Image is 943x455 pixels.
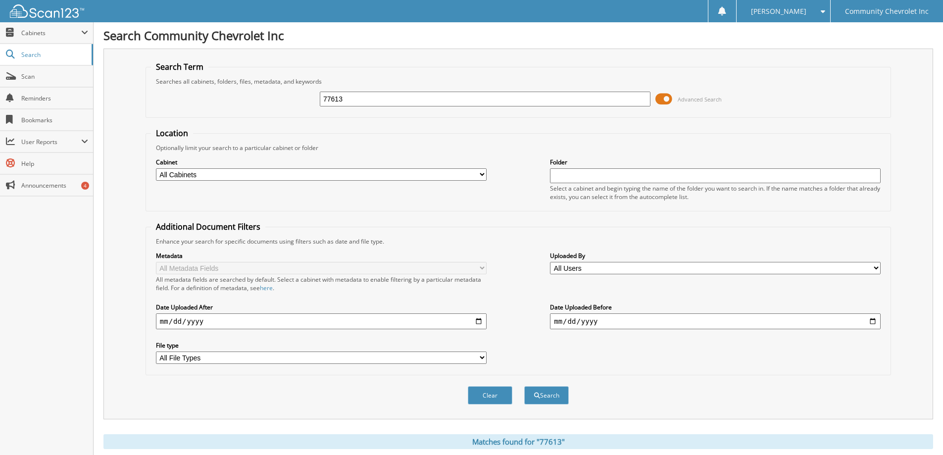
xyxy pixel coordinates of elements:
[21,72,88,81] span: Scan
[21,181,88,190] span: Announcements
[678,96,722,103] span: Advanced Search
[156,252,487,260] label: Metadata
[21,29,81,37] span: Cabinets
[151,144,886,152] div: Optionally limit your search to a particular cabinet or folder
[21,94,88,102] span: Reminders
[550,184,881,201] div: Select a cabinet and begin typing the name of the folder you want to search in. If the name match...
[151,221,265,232] legend: Additional Document Filters
[550,303,881,311] label: Date Uploaded Before
[156,158,487,166] label: Cabinet
[524,386,569,404] button: Search
[151,61,208,72] legend: Search Term
[10,4,84,18] img: scan123-logo-white.svg
[156,313,487,329] input: start
[103,27,933,44] h1: Search Community Chevrolet Inc
[468,386,512,404] button: Clear
[21,51,87,59] span: Search
[103,434,933,449] div: Matches found for "77613"
[81,182,89,190] div: 4
[156,303,487,311] label: Date Uploaded After
[550,252,881,260] label: Uploaded By
[260,284,273,292] a: here
[151,128,193,139] legend: Location
[156,275,487,292] div: All metadata fields are searched by default. Select a cabinet with metadata to enable filtering b...
[151,237,886,246] div: Enhance your search for specific documents using filters such as date and file type.
[550,313,881,329] input: end
[156,341,487,350] label: File type
[21,116,88,124] span: Bookmarks
[550,158,881,166] label: Folder
[21,159,88,168] span: Help
[21,138,81,146] span: User Reports
[751,8,806,14] span: [PERSON_NAME]
[845,8,929,14] span: Community Chevrolet Inc
[151,77,886,86] div: Searches all cabinets, folders, files, metadata, and keywords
